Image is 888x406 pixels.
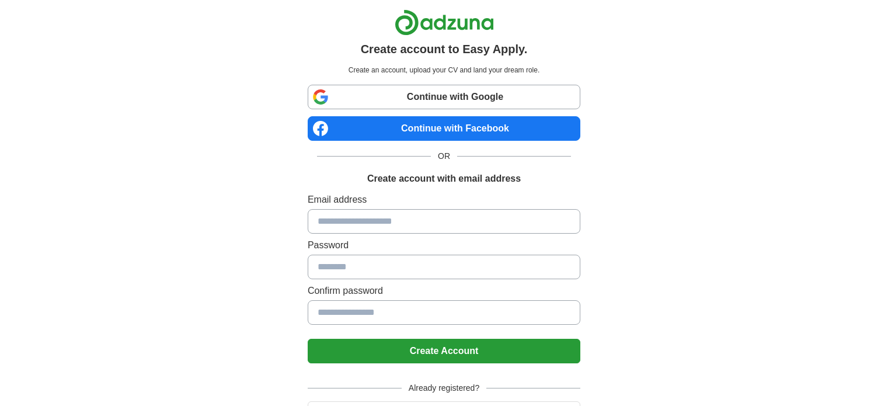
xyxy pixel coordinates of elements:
span: Already registered? [402,382,486,394]
button: Create Account [308,339,580,363]
p: Create an account, upload your CV and land your dream role. [310,65,578,75]
span: OR [431,150,457,162]
img: Adzuna logo [395,9,494,36]
label: Password [308,238,580,252]
a: Continue with Facebook [308,116,580,141]
label: Confirm password [308,284,580,298]
label: Email address [308,193,580,207]
h1: Create account to Easy Apply. [361,40,528,58]
h1: Create account with email address [367,172,521,186]
a: Continue with Google [308,85,580,109]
